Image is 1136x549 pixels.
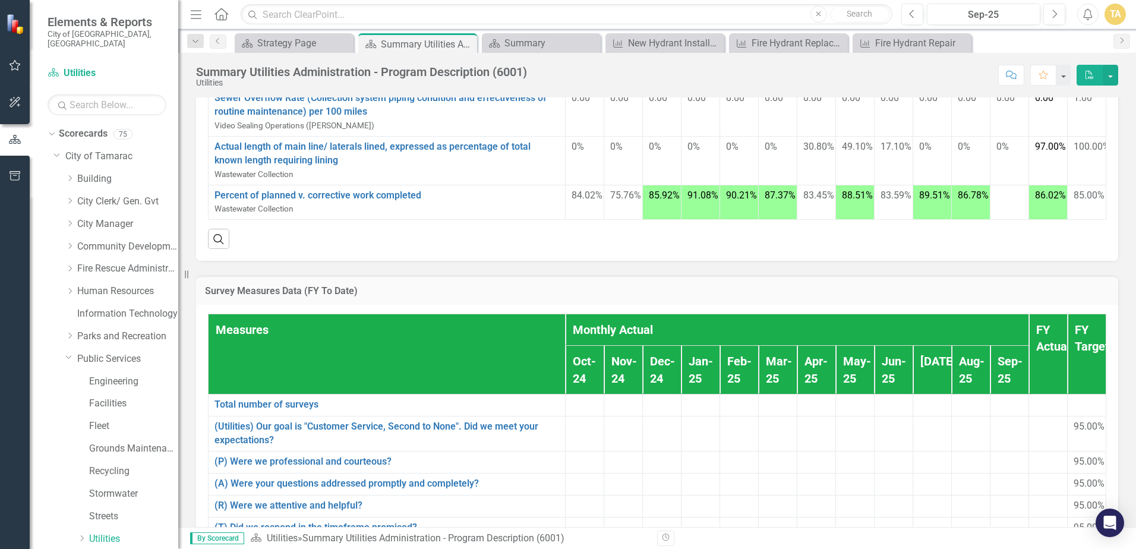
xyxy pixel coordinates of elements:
button: Sep-25 [927,4,1040,25]
a: (P) Were we professional and courteous? [214,455,559,469]
a: Grounds Maintenance [89,442,178,456]
span: 85.00% [1074,190,1105,201]
a: Facilities [89,397,178,411]
span: 86.02% [1035,190,1066,201]
a: (T) Did we respond in the timeframe promised? [214,521,559,535]
div: Summary Utilities Administration - Program Description (6001) [381,37,474,52]
a: Streets [89,510,178,523]
a: City of Tamarac [65,150,178,163]
a: Fire Hydrant Repair [856,36,968,51]
div: Summary Utilities Administration - Program Description (6001) [302,532,564,544]
span: 90.21% [726,190,757,201]
div: New Hydrant Installed [628,36,721,51]
a: Utilities [89,532,178,546]
div: Fire Hydrant Replaced [752,36,845,51]
span: 89.51% [919,190,950,201]
span: 0.00 [572,92,590,103]
a: Fire Rescue Administration [77,262,178,276]
span: 0.00 [726,92,744,103]
span: 0% [649,141,661,152]
div: » [250,532,648,545]
span: 83.59% [881,190,911,201]
img: ClearPoint Strategy [6,13,27,34]
a: (Utilities) Our goal is "Customer Service, Second to None". Did we meet your expectations? [214,420,559,447]
input: Search ClearPoint... [241,4,892,25]
span: 0.00 [1035,92,1053,103]
span: 75.76% [610,190,641,201]
span: 0% [610,141,623,152]
span: 0.00 [881,92,899,103]
span: 0.00 [842,92,860,103]
a: Information Technology [77,307,178,321]
div: Summary [504,36,598,51]
a: City Clerk/ Gen. Gvt [77,195,178,209]
a: Percent of planned v. corrective work completed [214,189,559,203]
span: 85.92% [649,190,680,201]
span: Wastewater Collection [214,169,294,179]
h3: Survey Measures Data (FY To Date) [205,286,1109,296]
a: Total number of surveys [214,398,559,412]
a: Summary [485,36,598,51]
span: 0.00 [765,92,783,103]
button: Search [830,6,889,23]
span: 95.00% [1074,522,1105,533]
span: 95.00% [1074,478,1105,489]
a: New Hydrant Installed [608,36,721,51]
a: Building [77,172,178,186]
a: Actual length of main line/ laterals lined, expressed as percentage of total known length requiri... [214,140,559,168]
span: 0% [919,141,932,152]
a: Fire Hydrant Replaced [732,36,845,51]
span: 0% [726,141,739,152]
a: (R) Were we attentive and helpful? [214,499,559,513]
small: City of [GEOGRAPHIC_DATA], [GEOGRAPHIC_DATA] [48,29,166,49]
a: Human Resources [77,285,178,298]
span: 95.00% [1074,500,1105,511]
div: 75 [113,129,132,139]
span: 0% [687,141,700,152]
a: Parks and Recreation [77,330,178,343]
div: Fire Hydrant Repair [875,36,968,51]
a: Scorecards [59,127,108,141]
span: Elements & Reports [48,15,166,29]
button: TA [1105,4,1126,25]
span: 84.02% [572,190,602,201]
span: 0% [958,141,970,152]
a: City Manager [77,217,178,231]
div: Open Intercom Messenger [1096,509,1124,537]
span: 0.00 [687,92,706,103]
a: Recycling [89,465,178,478]
div: Strategy Page [257,36,351,51]
input: Search Below... [48,94,166,115]
span: By Scorecard [190,532,244,544]
span: 0% [996,141,1009,152]
a: Sewer Overflow Rate (Collection system piping condition and effectiveness of routine maintenance)... [214,91,559,119]
a: Community Development [77,240,178,254]
span: 30.80% [803,141,834,152]
span: 97.00% [1035,141,1066,152]
span: 0.00 [958,92,976,103]
span: 0.00 [610,92,629,103]
span: Wastewater Collection [214,204,294,213]
div: Utilities [196,78,527,87]
span: 95.00% [1074,421,1105,432]
span: 17.10% [881,141,911,152]
span: 86.78% [958,190,989,201]
div: Sep-25 [931,8,1036,22]
a: Public Services [77,352,178,366]
span: 0.00 [996,92,1015,103]
a: (A) Were your questions addressed promptly and completely? [214,477,559,491]
span: 87.37% [765,190,796,201]
a: Fleet [89,419,178,433]
span: 95.00% [1074,456,1105,467]
span: 49.10% [842,141,873,152]
a: Engineering [89,375,178,389]
span: 0.00 [803,92,822,103]
a: Utilities [267,532,298,544]
span: 0% [572,141,584,152]
span: 100.00% [1074,141,1110,152]
span: 88.51% [842,190,873,201]
a: Stormwater [89,487,178,501]
a: Utilities [48,67,166,80]
span: 0% [765,141,777,152]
